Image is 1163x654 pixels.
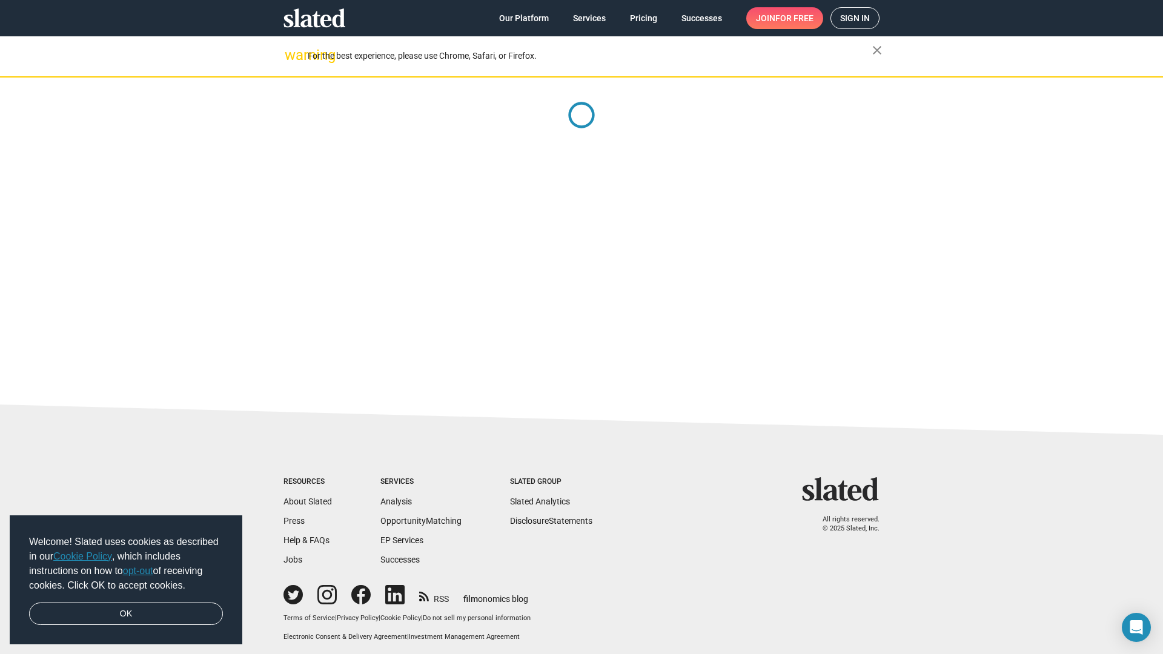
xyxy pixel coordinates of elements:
[672,7,732,29] a: Successes
[840,8,870,28] span: Sign in
[830,7,880,29] a: Sign in
[810,515,880,533] p: All rights reserved. © 2025 Slated, Inc.
[53,551,112,561] a: Cookie Policy
[283,614,335,622] a: Terms of Service
[510,497,570,506] a: Slated Analytics
[283,477,332,487] div: Resources
[10,515,242,645] div: cookieconsent
[407,633,409,641] span: |
[308,48,872,64] div: For the best experience, please use Chrome, Safari, or Firefox.
[380,614,421,622] a: Cookie Policy
[379,614,380,622] span: |
[463,584,528,605] a: filmonomics blog
[630,7,657,29] span: Pricing
[29,535,223,593] span: Welcome! Slated uses cookies as described in our , which includes instructions on how to of recei...
[283,535,330,545] a: Help & FAQs
[283,497,332,506] a: About Slated
[380,497,412,506] a: Analysis
[463,594,478,604] span: film
[870,43,884,58] mat-icon: close
[409,633,520,641] a: Investment Management Agreement
[29,603,223,626] a: dismiss cookie message
[285,48,299,62] mat-icon: warning
[283,633,407,641] a: Electronic Consent & Delivery Agreement
[337,614,379,622] a: Privacy Policy
[1122,613,1151,642] div: Open Intercom Messenger
[756,7,813,29] span: Join
[419,586,449,605] a: RSS
[775,7,813,29] span: for free
[123,566,153,576] a: opt-out
[620,7,667,29] a: Pricing
[380,516,462,526] a: OpportunityMatching
[681,7,722,29] span: Successes
[380,535,423,545] a: EP Services
[380,555,420,564] a: Successes
[573,7,606,29] span: Services
[746,7,823,29] a: Joinfor free
[489,7,558,29] a: Our Platform
[335,614,337,622] span: |
[283,555,302,564] a: Jobs
[423,614,531,623] button: Do not sell my personal information
[510,477,592,487] div: Slated Group
[499,7,549,29] span: Our Platform
[510,516,592,526] a: DisclosureStatements
[283,516,305,526] a: Press
[380,477,462,487] div: Services
[563,7,615,29] a: Services
[421,614,423,622] span: |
